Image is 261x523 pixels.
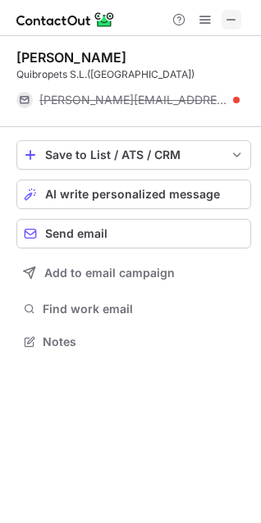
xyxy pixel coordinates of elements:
button: Notes [16,330,251,353]
button: Find work email [16,298,251,321]
span: AI write personalized message [45,188,220,201]
img: ContactOut v5.3.10 [16,10,115,30]
span: Find work email [43,302,245,316]
button: save-profile-one-click [16,140,251,170]
button: Send email [16,219,251,248]
span: Add to email campaign [44,266,175,280]
button: AI write personalized message [16,180,251,209]
button: Add to email campaign [16,258,251,288]
div: Save to List / ATS / CRM [45,148,222,161]
span: Send email [45,227,108,240]
div: [PERSON_NAME] [16,49,126,66]
span: [PERSON_NAME][EMAIL_ADDRESS][DOMAIN_NAME] [39,93,227,107]
span: Notes [43,334,245,349]
div: Quibropets S.L.([GEOGRAPHIC_DATA]) [16,67,251,82]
